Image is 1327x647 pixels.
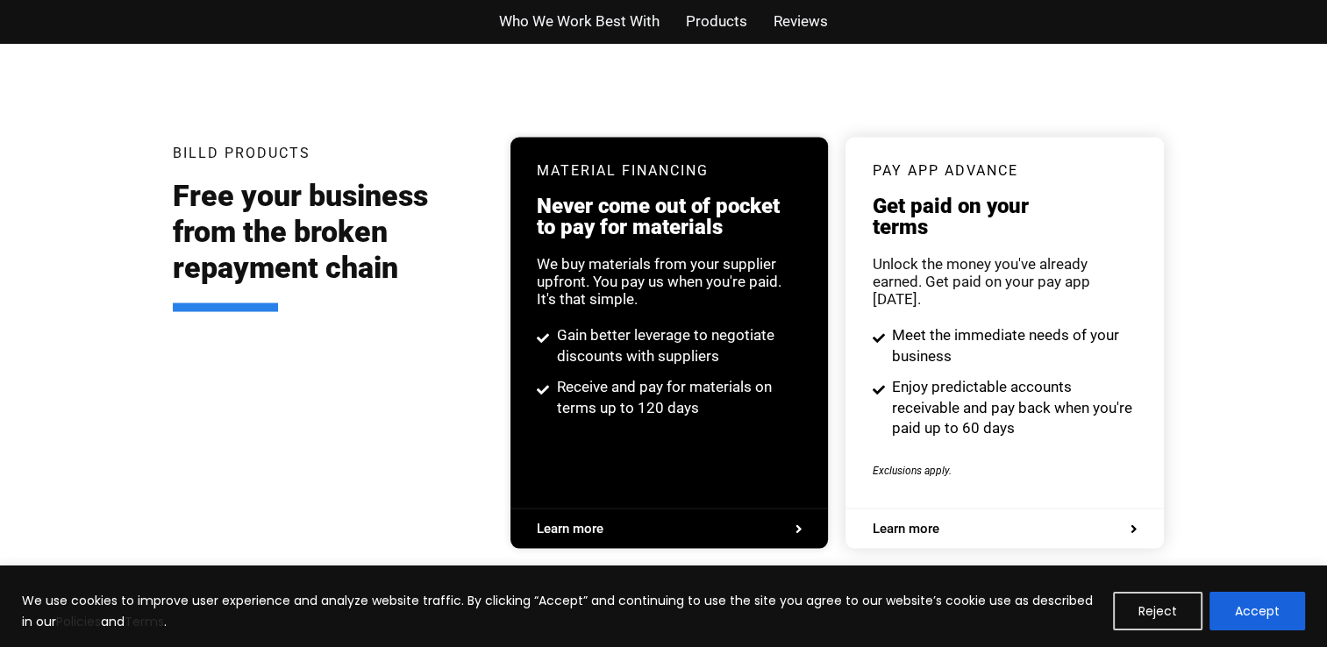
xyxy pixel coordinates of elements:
a: Products [686,9,747,34]
h2: Free your business from the broken repayment chain [173,177,485,310]
span: Receive and pay for materials on terms up to 120 days [553,376,803,418]
h3: Never come out of pocket to pay for materials [537,195,802,237]
span: Learn more [537,522,603,535]
span: Learn more [872,522,938,535]
a: Reviews [774,9,828,34]
button: Reject [1113,592,1202,630]
div: Unlock the money you've already earned. Get paid on your pay app [DATE]. [872,254,1137,307]
h3: pay app advance [872,163,1137,177]
span: Gain better leverage to negotiate discounts with suppliers [553,324,803,366]
span: Meet the immediate needs of your business [888,324,1138,366]
span: Enjoy predictable accounts receivable and pay back when you're paid up to 60 days [888,376,1138,438]
a: Learn more [537,522,802,535]
div: We buy materials from your supplier upfront. You pay us when you're paid. It's that simple. [537,254,802,307]
span: Exclusions apply. [872,464,951,476]
a: Who We Work Best With [499,9,660,34]
button: Accept [1209,592,1305,630]
h3: Material Financing [537,163,802,177]
h3: Get paid on your terms [872,195,1137,237]
a: Learn more [872,522,1137,535]
a: Policies [56,613,101,630]
p: We use cookies to improve user experience and analyze website traffic. By clicking “Accept” and c... [22,590,1100,632]
h3: Billd Products [173,146,310,160]
a: Terms [125,613,164,630]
